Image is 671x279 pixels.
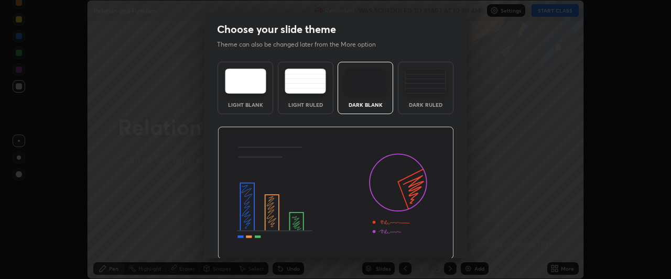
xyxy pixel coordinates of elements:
img: lightTheme.e5ed3b09.svg [225,69,266,94]
img: lightRuledTheme.5fabf969.svg [285,69,326,94]
p: Theme can also be changed later from the More option [217,40,387,49]
div: Dark Blank [344,102,386,107]
div: Dark Ruled [405,102,447,107]
img: darkTheme.f0cc69e5.svg [345,69,386,94]
div: Light Blank [224,102,266,107]
h2: Choose your slide theme [217,23,336,36]
img: darkThemeBanner.d06ce4a2.svg [218,127,454,260]
div: Light Ruled [285,102,327,107]
img: darkRuledTheme.de295e13.svg [405,69,446,94]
